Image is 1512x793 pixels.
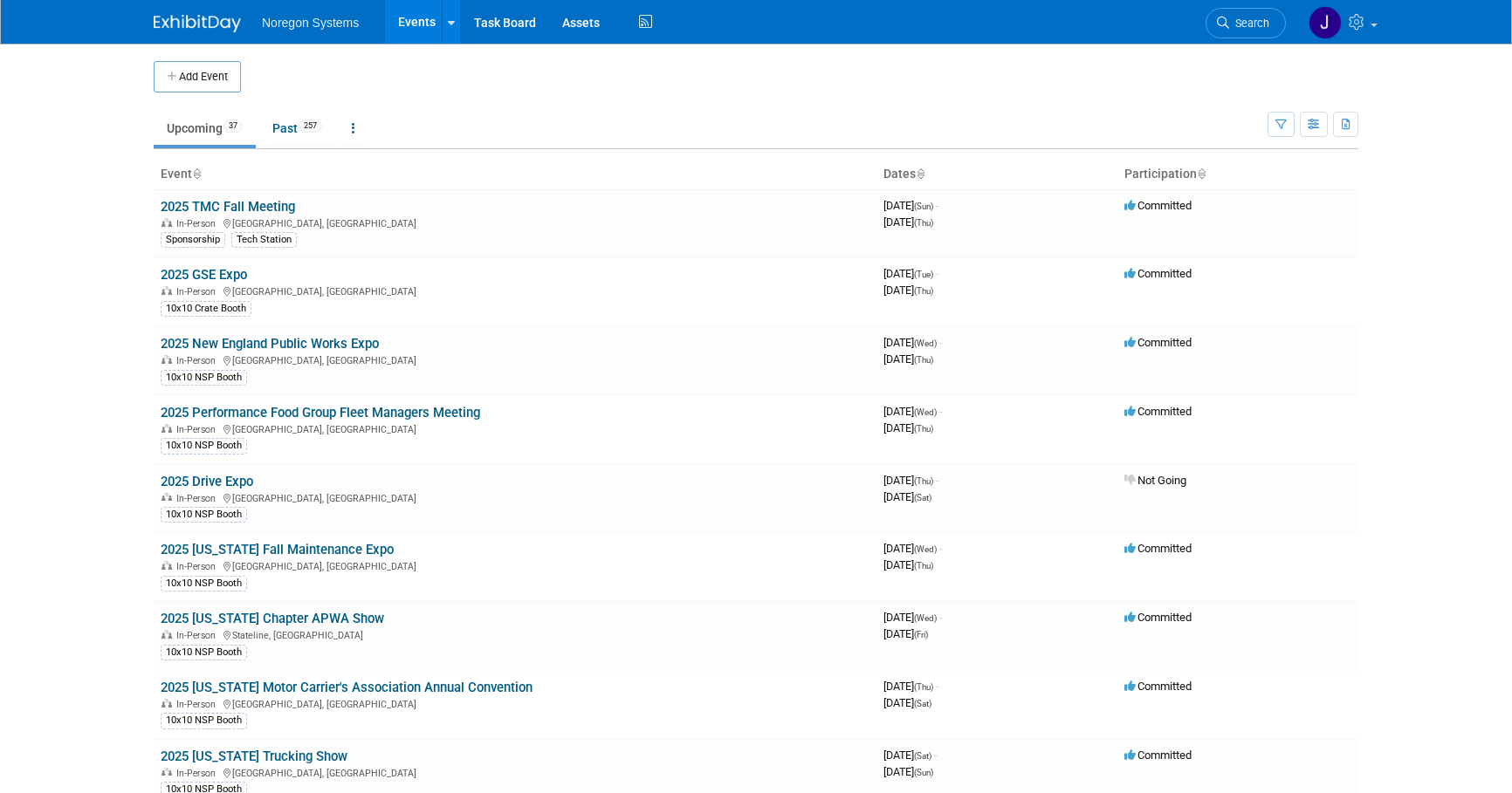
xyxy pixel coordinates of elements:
span: Committed [1124,680,1192,693]
span: [DATE] [883,558,933,571]
div: [GEOGRAPHIC_DATA], [GEOGRAPHIC_DATA] [161,765,869,779]
th: Participation [1117,160,1358,189]
div: [GEOGRAPHIC_DATA], [GEOGRAPHIC_DATA] [161,558,869,572]
img: ExhibitDay [154,15,241,32]
img: In-Person Event [162,561,172,570]
span: In-Person [176,424,221,435]
div: Tech Station [231,232,297,248]
span: [DATE] [883,336,942,349]
a: 2025 [US_STATE] Trucking Show [161,749,347,764]
a: 2025 Drive Expo [161,474,253,489]
span: (Wed) [914,407,937,417]
div: [GEOGRAPHIC_DATA], [GEOGRAPHIC_DATA] [161,696,869,710]
div: 10x10 Crate Booth [161,301,251,317]
a: Sort by Participation Type [1197,167,1206,181]
div: 10x10 NSP Booth [161,576,247,591]
span: 257 [299,120,322,133]
span: [DATE] [883,421,933,434]
span: [DATE] [883,199,938,212]
span: [DATE] [883,284,933,297]
span: [DATE] [883,696,931,709]
div: 10x10 NSP Booth [161,507,247,523]
span: (Wed) [914,613,937,623]
span: - [939,611,942,624]
span: [DATE] [883,542,942,555]
div: [GEOGRAPHIC_DATA], [GEOGRAPHIC_DATA] [161,352,869,366]
a: 2025 [US_STATE] Chapter APWA Show [161,611,384,626]
span: - [939,542,942,555]
span: [DATE] [883,474,938,487]
span: - [939,336,942,349]
span: (Sat) [914,751,931,761]
span: [DATE] [883,490,931,503]
span: Noregon Systems [262,16,359,30]
img: In-Person Event [162,286,172,295]
span: - [936,267,938,280]
span: (Tue) [914,270,933,279]
img: In-Person Event [162,493,172,502]
span: (Sat) [914,699,931,708]
span: Committed [1124,405,1192,418]
img: In-Person Event [162,699,172,708]
div: [GEOGRAPHIC_DATA], [GEOGRAPHIC_DATA] [161,284,869,297]
span: Search [1229,17,1269,30]
a: 2025 GSE Expo [161,267,247,283]
img: In-Person Event [162,630,172,639]
a: 2025 Performance Food Group Fleet Managers Meeting [161,405,480,420]
span: [DATE] [883,215,933,229]
span: In-Person [176,630,221,641]
span: In-Person [176,355,221,366]
span: (Thu) [914,424,933,434]
a: 2025 [US_STATE] Motor Carrier's Association Annual Convention [161,680,533,695]
div: Sponsorship [161,232,225,248]
span: [DATE] [883,352,933,366]
button: Add Event [154,61,241,92]
span: - [936,474,938,487]
span: (Thu) [914,286,933,296]
th: Dates [876,160,1117,189]
span: - [939,405,942,418]
span: [DATE] [883,267,938,280]
span: In-Person [176,561,221,572]
span: (Wed) [914,544,937,554]
span: (Sun) [914,202,933,211]
span: (Thu) [914,218,933,228]
span: (Sun) [914,768,933,777]
span: [DATE] [883,627,928,640]
span: In-Person [176,699,221,710]
span: [DATE] [883,405,942,418]
img: In-Person Event [162,768,172,776]
span: [DATE] [883,765,933,778]
span: [DATE] [883,680,938,693]
a: 2025 TMC Fall Meeting [161,199,295,215]
span: (Wed) [914,338,937,348]
div: Stateline, [GEOGRAPHIC_DATA] [161,627,869,641]
div: 10x10 NSP Booth [161,370,247,386]
div: [GEOGRAPHIC_DATA], [GEOGRAPHIC_DATA] [161,215,869,229]
a: Past257 [259,112,335,145]
img: In-Person Event [162,355,172,364]
span: 37 [223,120,243,133]
span: - [936,199,938,212]
span: In-Person [176,768,221,779]
a: Search [1206,8,1286,38]
span: Committed [1124,611,1192,624]
a: 2025 New England Public Works Expo [161,336,379,352]
div: 10x10 NSP Booth [161,438,247,454]
span: (Thu) [914,682,933,692]
a: Upcoming37 [154,112,256,145]
span: - [936,680,938,693]
span: Committed [1124,199,1192,212]
span: (Sat) [914,493,931,502]
span: (Thu) [914,561,933,571]
div: 10x10 NSP Booth [161,713,247,728]
a: Sort by Event Name [192,167,201,181]
img: In-Person Event [162,218,172,227]
th: Event [154,160,876,189]
a: 2025 [US_STATE] Fall Maintenance Expo [161,542,394,557]
span: Committed [1124,336,1192,349]
span: (Thu) [914,476,933,486]
span: Committed [1124,542,1192,555]
div: 10x10 NSP Booth [161,645,247,660]
span: - [934,749,937,762]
